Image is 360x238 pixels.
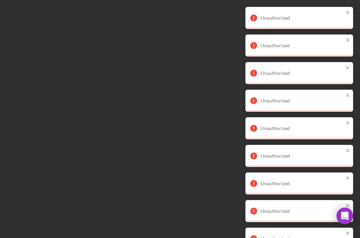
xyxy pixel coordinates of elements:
[346,230,350,237] button: close
[261,126,343,131] div: Unauthorized
[261,98,343,103] div: Unauthorized
[337,208,353,224] div: Open Intercom Messenger
[346,175,350,182] button: close
[346,92,350,99] button: close
[346,148,350,154] button: close
[261,181,343,186] div: Unauthorized
[261,208,343,214] div: Unauthorized
[261,43,343,48] div: Unauthorized
[346,37,350,44] button: close
[261,153,343,159] div: Unauthorized
[261,15,343,21] div: Unauthorized
[346,65,350,71] button: close
[346,10,350,16] button: close
[346,120,350,127] button: close
[346,203,350,209] button: close
[261,70,343,76] div: Unauthorized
